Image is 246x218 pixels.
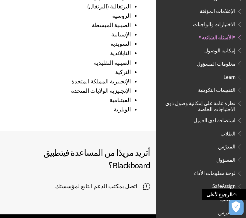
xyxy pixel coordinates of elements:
li: الإنجليزية المملكة المتحدة [6,77,131,86]
span: "الأسئلة الشائعة" [199,33,235,41]
li: الصينية المبسطة [6,21,131,30]
span: الاختبارات والواجبات [193,19,235,27]
li: الفيتنامية [6,96,131,104]
span: الإعلامات المؤقتة [200,6,235,14]
li: السويدية [6,40,131,48]
span: الطالب [220,194,235,202]
nav: Book outline for Blackboard Learn Help [160,72,242,178]
li: الويلزية [6,105,131,114]
span: تطبيق Blackboard [43,147,150,171]
span: المدرس [218,207,235,216]
span: SafeAssign [212,181,235,189]
span: نظرة عامة على إمكانية وصول ذوي الاحتياجات الخاصة [163,98,235,112]
span: التقييمات التكوينية [198,85,235,93]
span: استضافة لدى العميل [193,115,235,123]
span: لوحة معلومات الأداء [194,168,235,176]
li: الروسية [6,12,131,20]
span: إمكانية الوصول [204,45,235,54]
span: الطلاب [220,129,235,137]
span: اتصل بمكتب الدعم التابع لمؤسستك [55,182,143,191]
span: المدرّس [218,142,235,150]
a: اتصل بمكتب الدعم التابع لمؤسستك [55,182,150,191]
li: الإسبانية [6,30,131,39]
li: الصينية التقليدية [6,59,131,67]
li: البرتغالية (البرتغال) [6,2,131,11]
h2: أتريد مزيدًا من المساعدة في ؟ [6,146,150,172]
li: التايلاندية [6,49,131,58]
button: فتح التفضيلات [229,200,244,215]
span: Learn [223,72,235,80]
li: التركية [6,68,131,76]
span: معلومات المسؤول [197,59,235,67]
span: المسؤول [216,155,235,163]
a: الرجوع لأعلى [202,189,246,200]
li: الإنجليزية الولايات المتحدة [6,87,131,95]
